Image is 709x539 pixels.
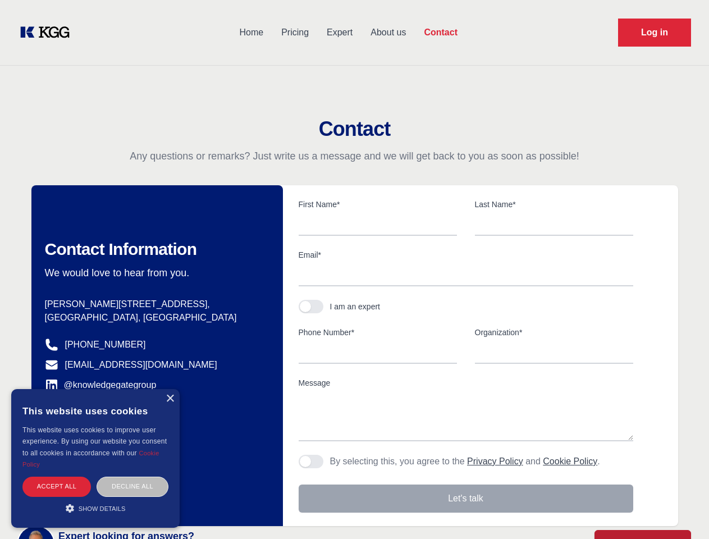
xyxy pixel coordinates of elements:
div: Show details [22,503,168,514]
span: This website uses cookies to improve user experience. By using our website you consent to all coo... [22,426,167,457]
a: [EMAIL_ADDRESS][DOMAIN_NAME] [65,358,217,372]
a: KOL Knowledge Platform: Talk to Key External Experts (KEE) [18,24,79,42]
a: Cookie Policy [543,456,597,466]
div: Accept all [22,477,91,496]
p: Any questions or remarks? Just write us a message and we will get back to you as soon as possible! [13,149,696,163]
p: By selecting this, you agree to the and . [330,455,600,468]
a: Contact [415,18,466,47]
a: @knowledgegategroup [45,378,157,392]
a: Pricing [272,18,318,47]
div: This website uses cookies [22,398,168,424]
label: Email* [299,249,633,261]
label: Phone Number* [299,327,457,338]
p: [GEOGRAPHIC_DATA], [GEOGRAPHIC_DATA] [45,311,265,325]
p: [PERSON_NAME][STREET_ADDRESS], [45,298,265,311]
label: Last Name* [475,199,633,210]
label: Message [299,377,633,389]
div: Close [166,395,174,403]
p: We would love to hear from you. [45,266,265,280]
span: Show details [79,505,126,512]
h2: Contact Information [45,239,265,259]
h2: Contact [13,118,696,140]
a: About us [362,18,415,47]
button: Let's talk [299,485,633,513]
div: Decline all [97,477,168,496]
label: First Name* [299,199,457,210]
div: I am an expert [330,301,381,312]
a: Home [230,18,272,47]
a: Cookie Policy [22,450,159,468]
a: [PHONE_NUMBER] [65,338,146,351]
label: Organization* [475,327,633,338]
a: Request Demo [618,19,691,47]
iframe: Chat Widget [653,485,709,539]
a: Privacy Policy [467,456,523,466]
a: Expert [318,18,362,47]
